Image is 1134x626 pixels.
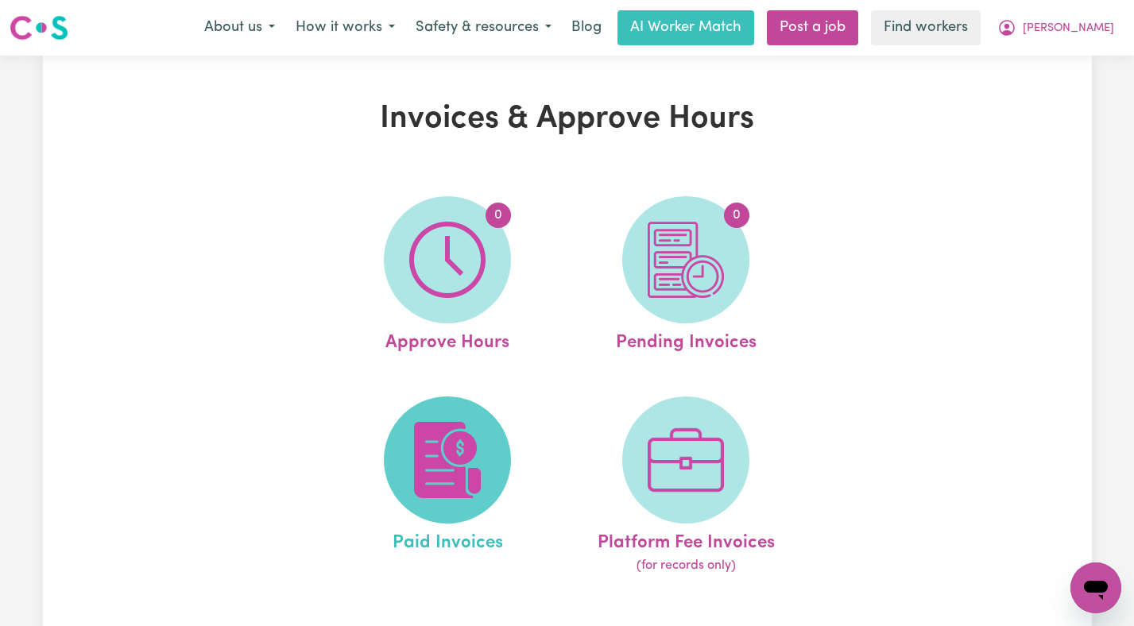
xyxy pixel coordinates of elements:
span: 0 [724,203,749,228]
span: Paid Invoices [393,524,503,557]
h1: Invoices & Approve Hours [227,100,908,138]
span: [PERSON_NAME] [1023,20,1114,37]
a: Platform Fee Invoices(for records only) [571,396,800,576]
button: My Account [987,11,1124,44]
a: Approve Hours [333,196,562,357]
span: Platform Fee Invoices [598,524,775,557]
span: Pending Invoices [616,323,757,357]
a: Paid Invoices [333,396,562,576]
a: AI Worker Match [617,10,754,45]
a: Post a job [767,10,858,45]
iframe: Button to launch messaging window [1070,562,1121,613]
a: Blog [562,10,611,45]
a: Careseekers logo [10,10,68,46]
button: Safety & resources [405,11,562,44]
span: 0 [486,203,511,228]
img: Careseekers logo [10,14,68,42]
a: Pending Invoices [571,196,800,357]
span: Approve Hours [385,323,509,357]
a: Find workers [871,10,981,45]
button: About us [194,11,285,44]
button: How it works [285,11,405,44]
span: (for records only) [637,556,736,575]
